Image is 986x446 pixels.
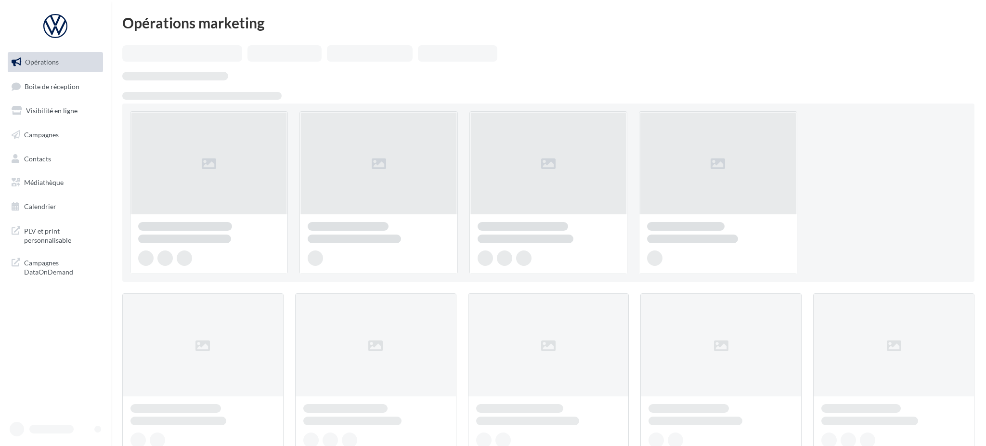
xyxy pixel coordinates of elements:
[6,52,105,72] a: Opérations
[24,131,59,139] span: Campagnes
[122,15,974,30] div: Opérations marketing
[6,76,105,97] a: Boîte de réception
[26,106,78,115] span: Visibilité en ligne
[6,172,105,193] a: Médiathèque
[6,221,105,249] a: PLV et print personnalisable
[6,197,105,217] a: Calendrier
[24,154,51,162] span: Contacts
[24,256,99,277] span: Campagnes DataOnDemand
[24,202,56,210] span: Calendrier
[25,58,59,66] span: Opérations
[6,149,105,169] a: Contacts
[24,178,64,186] span: Médiathèque
[6,125,105,145] a: Campagnes
[6,101,105,121] a: Visibilité en ligne
[25,82,79,90] span: Boîte de réception
[6,252,105,281] a: Campagnes DataOnDemand
[24,224,99,245] span: PLV et print personnalisable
